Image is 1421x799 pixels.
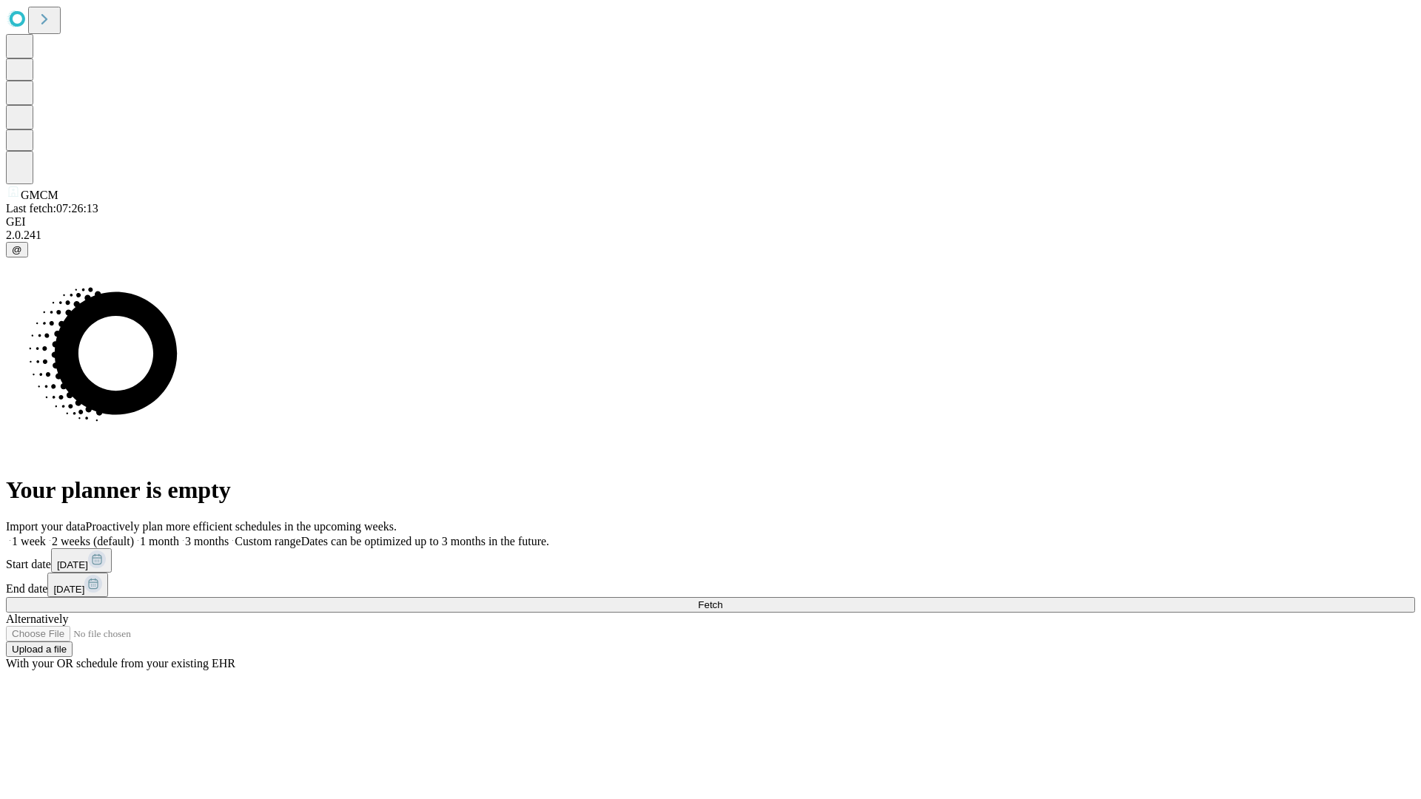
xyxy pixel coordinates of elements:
[57,559,88,570] span: [DATE]
[6,215,1415,229] div: GEI
[47,573,108,597] button: [DATE]
[6,476,1415,504] h1: Your planner is empty
[301,535,549,547] span: Dates can be optimized up to 3 months in the future.
[6,597,1415,613] button: Fetch
[12,244,22,255] span: @
[185,535,229,547] span: 3 months
[6,202,98,215] span: Last fetch: 07:26:13
[12,535,46,547] span: 1 week
[6,548,1415,573] div: Start date
[53,584,84,595] span: [DATE]
[6,641,73,657] button: Upload a file
[51,548,112,573] button: [DATE]
[6,520,86,533] span: Import your data
[235,535,300,547] span: Custom range
[6,613,68,625] span: Alternatively
[6,229,1415,242] div: 2.0.241
[698,599,722,610] span: Fetch
[52,535,134,547] span: 2 weeks (default)
[86,520,397,533] span: Proactively plan more efficient schedules in the upcoming weeks.
[6,242,28,257] button: @
[21,189,58,201] span: GMCM
[140,535,179,547] span: 1 month
[6,573,1415,597] div: End date
[6,657,235,670] span: With your OR schedule from your existing EHR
